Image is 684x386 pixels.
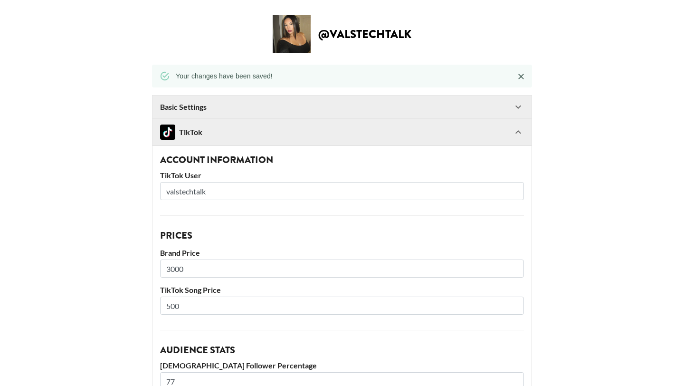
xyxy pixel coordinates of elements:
[160,171,524,180] label: TikTok User
[160,361,524,370] label: [DEMOGRAPHIC_DATA] Follower Percentage
[160,125,175,140] img: TikTok
[318,29,411,40] h2: @ valstechtalk
[160,231,524,241] h3: Prices
[160,155,524,165] h3: Account Information
[514,69,528,84] button: Close
[160,346,524,355] h3: Audience Stats
[273,15,311,53] img: Creator
[152,96,532,118] div: Basic Settings
[176,68,273,85] div: Your changes have been saved!
[160,102,207,112] strong: Basic Settings
[160,285,524,295] label: TikTok Song Price
[152,119,532,145] div: TikTokTikTok
[160,125,202,140] div: TikTok
[160,248,524,258] label: Brand Price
